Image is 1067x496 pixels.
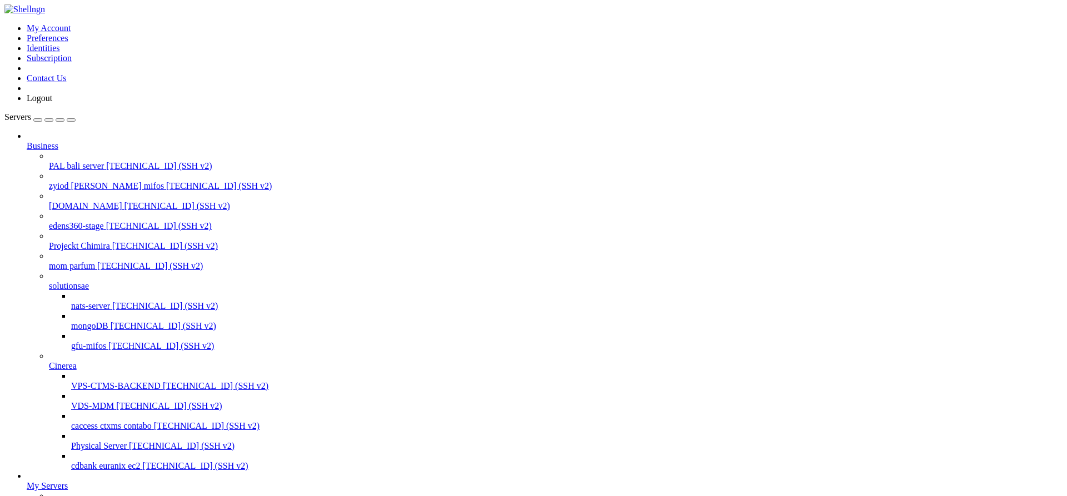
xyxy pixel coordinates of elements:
[4,112,31,122] span: Servers
[49,281,1063,291] a: solutionsae
[163,381,268,390] span: [TECHNICAL_ID] (SSH v2)
[49,281,89,290] span: solutionsae
[71,451,1063,471] li: cdbank euranix ec2 [TECHNICAL_ID] (SSH v2)
[71,321,1063,331] a: mongoDB [TECHNICAL_ID] (SSH v2)
[27,23,71,33] a: My Account
[71,421,152,430] span: caccess ctxms contabo
[27,131,1063,471] li: Business
[71,301,1063,311] a: nats-server [TECHNICAL_ID] (SSH v2)
[4,4,45,14] img: Shellngn
[49,251,1063,271] li: mom parfum [TECHNICAL_ID] (SSH v2)
[27,481,68,490] span: My Servers
[49,351,1063,471] li: Cinerea
[49,231,1063,251] li: Projeckt Chimira [TECHNICAL_ID] (SSH v2)
[97,261,203,270] span: [TECHNICAL_ID] (SSH v2)
[27,43,60,53] a: Identities
[49,181,164,191] span: zyiod [PERSON_NAME] mifos
[71,371,1063,391] li: VPS-CTMS-BACKEND [TECHNICAL_ID] (SSH v2)
[49,211,1063,231] li: edens360-stage [TECHNICAL_ID] (SSH v2)
[142,461,248,470] span: [TECHNICAL_ID] (SSH v2)
[124,201,230,211] span: [TECHNICAL_ID] (SSH v2)
[71,341,1063,351] a: gfu-mifos [TECHNICAL_ID] (SSH v2)
[27,73,67,83] a: Contact Us
[71,381,1063,391] a: VPS-CTMS-BACKEND [TECHNICAL_ID] (SSH v2)
[106,221,212,231] span: [TECHNICAL_ID] (SSH v2)
[27,93,52,103] a: Logout
[49,241,1063,251] a: Projeckt Chimira [TECHNICAL_ID] (SSH v2)
[111,321,216,330] span: [TECHNICAL_ID] (SSH v2)
[49,221,104,231] span: edens360-stage
[49,271,1063,351] li: solutionsae
[27,481,1063,491] a: My Servers
[71,461,1063,471] a: cdbank euranix ec2 [TECHNICAL_ID] (SSH v2)
[166,181,272,191] span: [TECHNICAL_ID] (SSH v2)
[71,411,1063,431] li: caccess ctxms contabo [TECHNICAL_ID] (SSH v2)
[49,181,1063,191] a: zyiod [PERSON_NAME] mifos [TECHNICAL_ID] (SSH v2)
[49,221,1063,231] a: edens360-stage [TECHNICAL_ID] (SSH v2)
[49,201,1063,211] a: [DOMAIN_NAME] [TECHNICAL_ID] (SSH v2)
[49,241,110,250] span: Projeckt Chimira
[71,401,114,410] span: VDS-MDM
[112,241,218,250] span: [TECHNICAL_ID] (SSH v2)
[27,53,72,63] a: Subscription
[49,191,1063,211] li: [DOMAIN_NAME] [TECHNICAL_ID] (SSH v2)
[71,431,1063,451] li: Physical Server [TECHNICAL_ID] (SSH v2)
[154,421,260,430] span: [TECHNICAL_ID] (SSH v2)
[71,391,1063,411] li: VDS-MDM [TECHNICAL_ID] (SSH v2)
[49,261,1063,271] a: mom parfum [TECHNICAL_ID] (SSH v2)
[49,261,95,270] span: mom parfum
[71,341,106,350] span: gfu-mifos
[71,421,1063,431] a: caccess ctxms contabo [TECHNICAL_ID] (SSH v2)
[4,112,76,122] a: Servers
[71,311,1063,331] li: mongoDB [TECHNICAL_ID] (SSH v2)
[116,401,222,410] span: [TECHNICAL_ID] (SSH v2)
[49,161,104,171] span: PAL bali server
[112,301,218,310] span: [TECHNICAL_ID] (SSH v2)
[71,291,1063,311] li: nats-server [TECHNICAL_ID] (SSH v2)
[27,141,58,151] span: Business
[106,161,212,171] span: [TECHNICAL_ID] (SSH v2)
[129,441,235,450] span: [TECHNICAL_ID] (SSH v2)
[49,161,1063,171] a: PAL bali server [TECHNICAL_ID] (SSH v2)
[71,301,110,310] span: nats-server
[71,381,161,390] span: VPS-CTMS-BACKEND
[27,33,68,43] a: Preferences
[71,441,127,450] span: Physical Server
[49,171,1063,191] li: zyiod [PERSON_NAME] mifos [TECHNICAL_ID] (SSH v2)
[71,321,108,330] span: mongoDB
[71,401,1063,411] a: VDS-MDM [TECHNICAL_ID] (SSH v2)
[71,441,1063,451] a: Physical Server [TECHNICAL_ID] (SSH v2)
[49,361,77,370] span: Cinerea
[49,151,1063,171] li: PAL bali server [TECHNICAL_ID] (SSH v2)
[49,361,1063,371] a: Cinerea
[49,201,122,211] span: [DOMAIN_NAME]
[27,141,1063,151] a: Business
[71,461,140,470] span: cdbank euranix ec2
[108,341,214,350] span: [TECHNICAL_ID] (SSH v2)
[71,331,1063,351] li: gfu-mifos [TECHNICAL_ID] (SSH v2)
